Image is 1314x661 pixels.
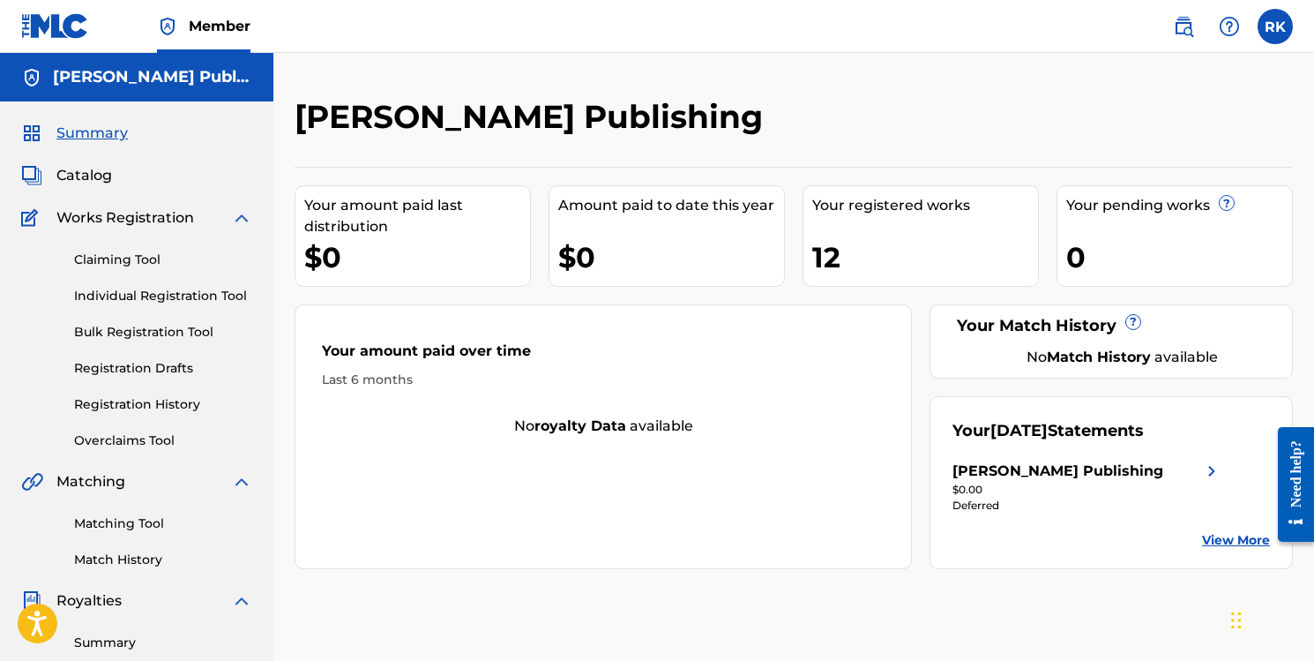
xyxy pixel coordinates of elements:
a: Claiming Tool [74,251,252,269]
span: Catalog [56,165,112,186]
a: Overclaims Tool [74,432,252,450]
a: SummarySummary [21,123,128,144]
div: $0 [304,237,530,277]
span: [DATE] [990,421,1048,440]
span: Member [189,16,250,36]
div: [PERSON_NAME] Publishing [952,461,1163,482]
img: Catalog [21,165,42,186]
div: Your registered works [812,195,1038,216]
a: Match History [74,551,252,569]
img: Top Rightsholder [157,16,178,37]
a: Summary [74,634,252,652]
img: expand [231,471,252,492]
span: Royalties [56,590,122,612]
img: Matching [21,471,43,492]
a: [PERSON_NAME] Publishingright chevron icon$0.00Deferred [952,461,1222,514]
img: expand [231,590,252,612]
span: Summary [56,123,128,144]
a: Registration History [74,395,252,414]
div: Your Statements [952,419,1144,443]
a: Bulk Registration Tool [74,323,252,342]
div: $0 [558,237,784,277]
a: Registration Drafts [74,359,252,378]
img: Royalties [21,590,42,612]
span: Works Registration [56,207,194,229]
a: View More [1202,531,1270,550]
span: Matching [56,471,125,492]
a: CatalogCatalog [21,165,112,186]
div: $0.00 [952,482,1222,498]
img: Works Registration [21,207,44,229]
iframe: Resource Center [1265,412,1314,558]
iframe: Chat Widget [1226,576,1314,661]
span: ? [1126,315,1140,329]
img: help [1219,16,1240,37]
span: ? [1220,196,1234,210]
div: No available [974,347,1270,368]
a: Public Search [1166,9,1201,44]
strong: Match History [1047,349,1151,365]
img: right chevron icon [1201,461,1222,482]
div: Help [1212,9,1247,44]
img: expand [231,207,252,229]
img: Accounts [21,67,42,88]
img: MLC Logo [21,13,89,39]
a: Individual Registration Tool [74,287,252,305]
img: search [1173,16,1194,37]
div: Last 6 months [322,371,885,389]
div: Your amount paid over time [322,341,885,371]
div: Amount paid to date this year [558,195,784,216]
div: User Menu [1258,9,1293,44]
div: Your Match History [952,314,1270,338]
div: 12 [812,237,1038,277]
div: No available [295,416,911,437]
strong: royalty data [534,417,626,434]
div: Deferred [952,498,1222,514]
h2: [PERSON_NAME] Publishing [295,97,772,137]
div: Your amount paid last distribution [304,195,530,237]
div: Your pending works [1066,195,1292,216]
img: Summary [21,123,42,144]
div: 0 [1066,237,1292,277]
div: Drag [1231,594,1242,647]
a: Matching Tool [74,515,252,533]
h5: Royce Katsura Publishing [53,67,252,87]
